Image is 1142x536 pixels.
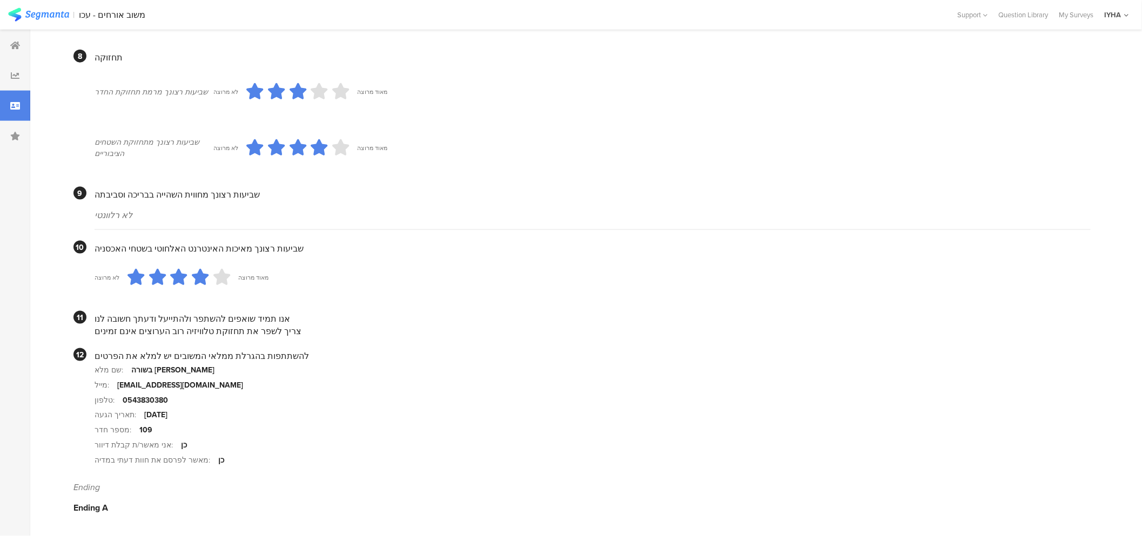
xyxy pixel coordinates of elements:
[95,364,131,376] div: שם מלא:
[95,273,119,282] div: לא מרוצה
[139,425,152,436] div: 109
[95,325,1091,337] div: צריך לשפר את תחזוקת טלוויזיה רוב הערוצים אינם זמינים
[73,241,86,254] div: 10
[95,51,1091,64] div: תחזוקה
[79,10,146,20] div: משוב אורחים - עכו
[95,313,1091,325] div: אנו תמיד שואפים להשתפר ולהתייעל ודעתך חשובה לנו
[95,379,117,391] div: מייל:
[95,209,1091,221] div: לא רלוונטי
[73,481,1091,494] div: Ending
[218,455,224,466] div: כן
[95,137,213,159] div: שביעות רצונך מתחזוקת השטחים הציבוריים
[213,144,238,152] div: לא מרוצה
[957,6,988,23] div: Support
[95,242,1091,255] div: שביעות רצונך מאיכות האינטרנט האלחוטי בשטחי האכסניה
[181,440,187,451] div: כן
[1053,10,1099,20] a: My Surveys
[95,410,144,421] div: תאריך הגעה:
[95,395,123,406] div: טלפון:
[1104,10,1121,20] div: IYHA
[95,86,213,98] div: שביעות רצונך מרמת תחזוקת החדר
[95,440,181,451] div: אני מאשר/ת קבלת דיוור:
[213,87,238,96] div: לא מרוצה
[123,395,168,406] div: 0543830380
[95,350,1091,362] div: להשתתפות בהגרלת ממלאי המשובים יש למלא את הפרטים
[73,187,86,200] div: 9
[73,9,75,21] div: |
[73,311,86,324] div: 11
[117,379,243,391] div: [EMAIL_ADDRESS][DOMAIN_NAME]
[993,10,1053,20] a: Question Library
[131,364,214,376] div: בשורה [PERSON_NAME]
[357,87,387,96] div: מאוד מרוצה
[95,188,1091,201] div: שביעות רצונך מחווית השהייה בבריכה וסביבתה
[357,144,387,152] div: מאוד מרוצה
[8,8,69,22] img: segmanta logo
[73,502,1091,514] div: Ending A
[73,348,86,361] div: 12
[95,425,139,436] div: מספר חדר:
[238,273,268,282] div: מאוד מרוצה
[144,410,167,421] div: [DATE]
[95,455,218,466] div: מאשר לפרסם את חוות דעתי במדיה:
[73,50,86,63] div: 8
